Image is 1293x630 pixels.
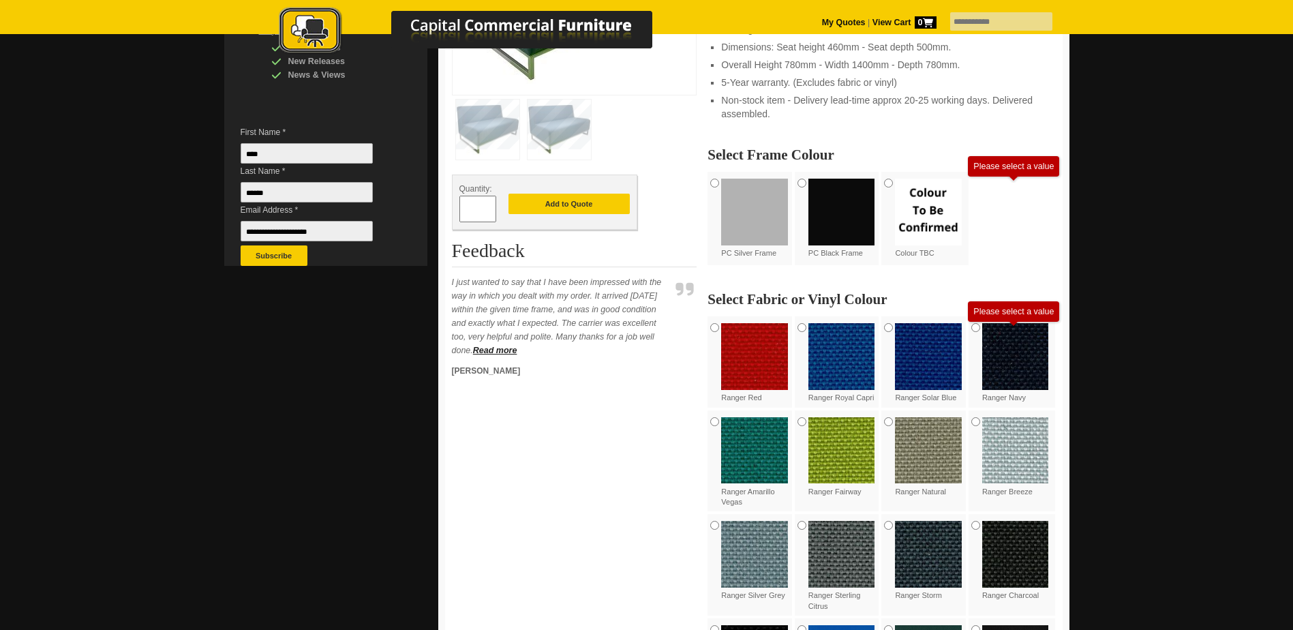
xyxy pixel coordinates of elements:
[895,417,962,497] label: Ranger Natural
[872,18,937,27] strong: View Cart
[808,323,875,403] label: Ranger Royal Capri
[241,245,307,266] button: Subscribe
[508,194,630,214] button: Add to Quote
[982,521,1049,601] label: Ranger Charcoal
[241,143,373,164] input: First Name *
[721,417,788,484] img: Ranger Amarillo Vegas
[708,292,1055,306] h2: Select Fabric or Vinyl Colour
[895,323,962,390] img: Ranger Solar Blue
[870,18,936,27] a: View Cart0
[241,164,393,178] span: Last Name *
[915,16,937,29] span: 0
[721,417,788,508] label: Ranger Amarillo Vegas
[241,125,393,139] span: First Name *
[721,40,1041,54] li: Dimensions: Seat height 460mm - Seat depth 500mm.
[452,275,670,357] p: I just wanted to say that I have been impressed with the way in which you dealt with my order. It...
[721,76,1041,89] li: 5-Year warranty. (Excludes fabric or vinyl)
[895,521,962,601] label: Ranger Storm
[982,417,1049,497] label: Ranger Breeze
[459,184,492,194] span: Quantity:
[822,18,866,27] a: My Quotes
[473,346,517,355] a: Read more
[982,521,1049,588] img: Ranger Charcoal
[721,323,788,403] label: Ranger Red
[721,93,1041,121] li: Non-stock item - Delivery lead-time approx 20-25 working days. Delivered assembled.
[808,179,875,245] img: PC Black Frame
[895,179,962,258] label: Colour TBC
[895,521,962,588] img: Ranger Storm
[708,148,1055,162] h2: Select Frame Colour
[808,417,875,484] img: Ranger Fairway
[808,323,875,390] img: Ranger Royal Capri
[452,241,697,267] h2: Feedback
[973,307,1054,316] div: Please select a value
[982,323,1049,403] label: Ranger Navy
[808,521,875,612] label: Ranger Sterling Citrus
[241,7,718,57] img: Capital Commercial Furniture Logo
[241,203,393,217] span: Email Address *
[808,417,875,497] label: Ranger Fairway
[452,364,670,378] p: [PERSON_NAME]
[241,7,718,61] a: Capital Commercial Furniture Logo
[895,417,962,484] img: Ranger Natural
[895,179,962,245] img: Colour TBC
[241,182,373,202] input: Last Name *
[808,179,875,258] label: PC Black Frame
[895,323,962,403] label: Ranger Solar Blue
[271,68,401,82] div: News & Views
[721,58,1041,72] li: Overall Height 780mm - Width 1400mm - Depth 780mm.
[721,323,788,390] img: Ranger Red
[721,179,788,245] img: PC Silver Frame
[973,162,1054,171] div: Please select a value
[721,179,788,258] label: PC Silver Frame
[808,521,875,588] img: Ranger Sterling Citrus
[721,521,788,588] img: Ranger Silver Grey
[721,521,788,601] label: Ranger Silver Grey
[982,417,1049,484] img: Ranger Breeze
[241,221,373,241] input: Email Address *
[982,323,1049,390] img: Ranger Navy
